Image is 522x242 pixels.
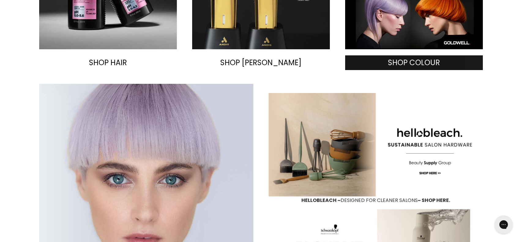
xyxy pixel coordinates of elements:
[345,55,483,70] a: SHOP COLOUR
[301,197,341,204] span: HELLOBLEACH ~
[39,55,177,70] a: SHOP HAIR
[192,55,330,70] a: SHOP [PERSON_NAME]
[491,213,516,236] iframe: Gorgias live chat messenger
[422,197,450,204] span: SHOP HERE.
[220,58,301,68] span: SHOP [PERSON_NAME]
[301,197,418,204] span: DESIGNED FOR CLEANER SALONS
[388,58,440,68] span: SHOP COLOUR
[418,197,421,204] span: ~
[89,58,127,68] span: SHOP HAIR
